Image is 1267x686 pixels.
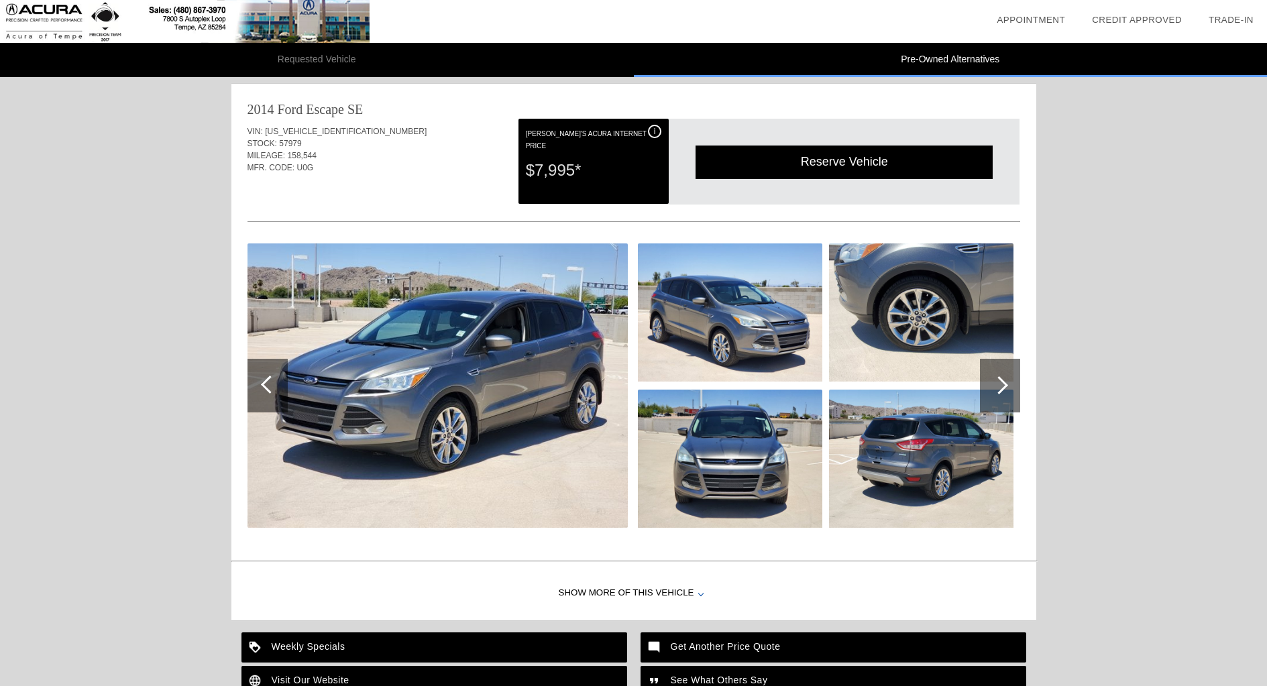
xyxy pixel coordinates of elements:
div: i [648,125,661,138]
a: Credit Approved [1092,15,1182,25]
img: 1.jpg [247,243,628,528]
span: 57979 [279,139,301,148]
img: ic_loyalty_white_24dp_2x.png [241,632,272,663]
div: 2014 Ford Escape [247,100,344,119]
div: SE [347,100,363,119]
a: Weekly Specials [241,632,627,663]
img: 2.jpg [638,243,822,382]
span: MILEAGE: [247,151,286,160]
span: MFR. CODE: [247,163,295,172]
img: 3.jpg [638,390,822,528]
span: U0G [297,163,314,172]
a: Trade-In [1209,15,1254,25]
div: Show More of this Vehicle [231,567,1036,620]
span: 158,544 [288,151,317,160]
font: [PERSON_NAME]'s Acura Internet Price [526,130,647,150]
span: VIN: [247,127,263,136]
img: ic_mode_comment_white_24dp_2x.png [641,632,671,663]
div: Reserve Vehicle [696,146,993,178]
div: $7,995* [526,153,661,188]
span: [US_VEHICLE_IDENTIFICATION_NUMBER] [265,127,427,136]
a: Get Another Price Quote [641,632,1026,663]
div: Quoted on [DATE] 9:05:20 AM [247,182,1020,203]
img: 4.jpg [829,243,1013,382]
a: Appointment [997,15,1065,25]
span: STOCK: [247,139,277,148]
img: 5.jpg [829,390,1013,528]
